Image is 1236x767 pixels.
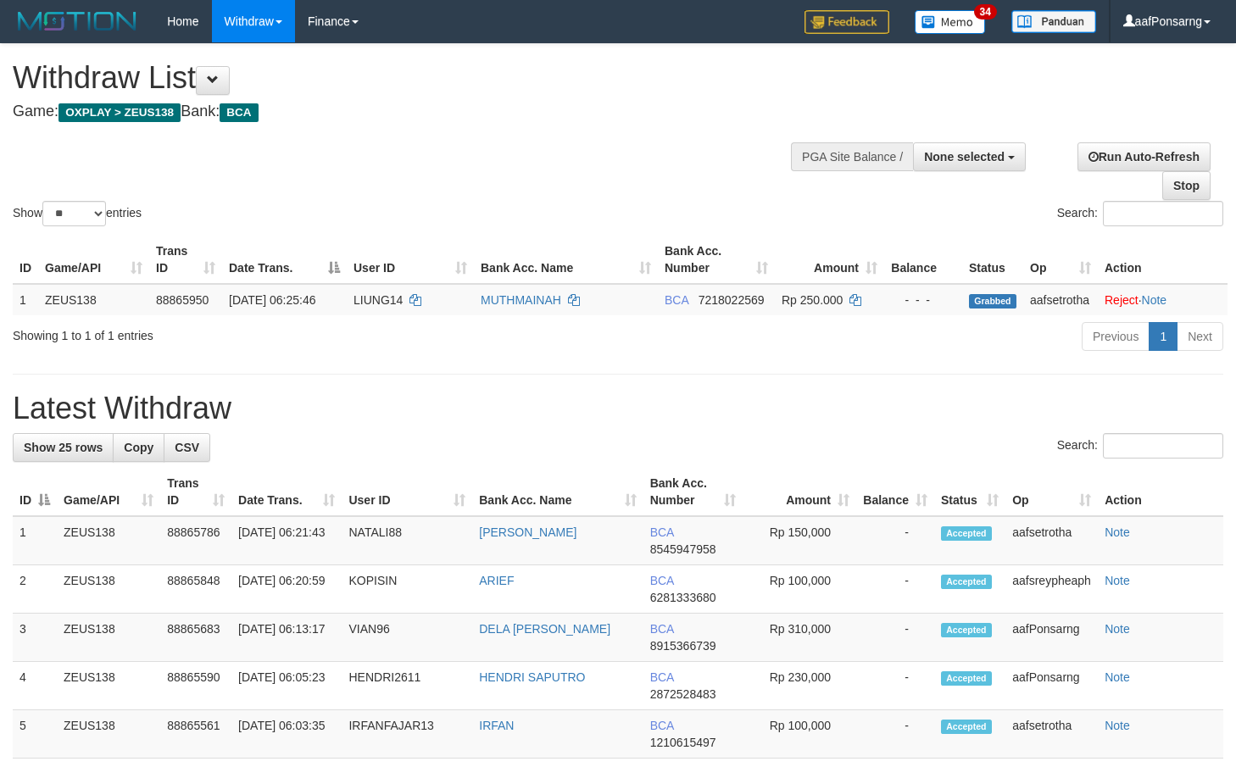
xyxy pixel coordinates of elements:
[650,687,716,701] span: Copy 2872528483 to clipboard
[160,614,231,662] td: 88865683
[650,719,674,732] span: BCA
[1057,433,1223,459] label: Search:
[13,284,38,315] td: 1
[1103,433,1223,459] input: Search:
[13,236,38,284] th: ID
[1098,468,1223,516] th: Action
[13,320,503,344] div: Showing 1 to 1 of 1 entries
[472,468,643,516] th: Bank Acc. Name: activate to sort column ascending
[924,150,1005,164] span: None selected
[1098,284,1228,315] td: ·
[1005,614,1098,662] td: aafPonsarng
[13,710,57,759] td: 5
[231,710,342,759] td: [DATE] 06:03:35
[479,574,514,587] a: ARIEF
[1023,236,1098,284] th: Op: activate to sort column ascending
[13,662,57,710] td: 4
[481,293,561,307] a: MUTHMAINAH
[474,236,658,284] th: Bank Acc. Name: activate to sort column ascending
[1103,201,1223,226] input: Search:
[650,574,674,587] span: BCA
[1005,468,1098,516] th: Op: activate to sort column ascending
[231,565,342,614] td: [DATE] 06:20:59
[856,662,934,710] td: -
[1105,670,1130,684] a: Note
[805,10,889,34] img: Feedback.jpg
[175,441,199,454] span: CSV
[665,293,688,307] span: BCA
[650,622,674,636] span: BCA
[891,292,955,308] div: - - -
[941,526,992,541] span: Accepted
[342,516,472,565] td: NATALI88
[229,293,315,307] span: [DATE] 06:25:46
[13,468,57,516] th: ID: activate to sort column descending
[699,293,765,307] span: Copy 7218022569 to clipboard
[856,565,934,614] td: -
[650,670,674,684] span: BCA
[58,103,181,122] span: OXPLAY > ZEUS138
[222,236,347,284] th: Date Trans.: activate to sort column descending
[13,614,57,662] td: 3
[342,662,472,710] td: HENDRI2611
[1149,322,1178,351] a: 1
[1105,719,1130,732] a: Note
[856,468,934,516] th: Balance: activate to sort column ascending
[856,710,934,759] td: -
[974,4,997,19] span: 34
[13,433,114,462] a: Show 25 rows
[856,516,934,565] td: -
[13,392,1223,425] h1: Latest Withdraw
[479,719,514,732] a: IRFAN
[856,614,934,662] td: -
[1177,322,1223,351] a: Next
[1077,142,1211,171] a: Run Auto-Refresh
[231,662,342,710] td: [DATE] 06:05:23
[164,433,210,462] a: CSV
[342,468,472,516] th: User ID: activate to sort column ascending
[791,142,913,171] div: PGA Site Balance /
[160,516,231,565] td: 88865786
[743,662,856,710] td: Rp 230,000
[220,103,258,122] span: BCA
[42,201,106,226] select: Showentries
[231,468,342,516] th: Date Trans.: activate to sort column ascending
[160,565,231,614] td: 88865848
[57,710,160,759] td: ZEUS138
[1162,171,1211,200] a: Stop
[650,591,716,604] span: Copy 6281333680 to clipboard
[941,575,992,589] span: Accepted
[13,201,142,226] label: Show entries
[160,468,231,516] th: Trans ID: activate to sort column ascending
[1005,710,1098,759] td: aafsetrotha
[57,614,160,662] td: ZEUS138
[775,236,884,284] th: Amount: activate to sort column ascending
[1005,662,1098,710] td: aafPonsarng
[650,542,716,556] span: Copy 8545947958 to clipboard
[354,293,403,307] span: LIUNG14
[743,516,856,565] td: Rp 150,000
[149,236,222,284] th: Trans ID: activate to sort column ascending
[57,662,160,710] td: ZEUS138
[1005,565,1098,614] td: aafsreypheaph
[1105,622,1130,636] a: Note
[479,525,576,539] a: [PERSON_NAME]
[1098,236,1228,284] th: Action
[342,614,472,662] td: VIAN96
[650,736,716,749] span: Copy 1210615497 to clipboard
[884,236,962,284] th: Balance
[13,8,142,34] img: MOTION_logo.png
[38,236,149,284] th: Game/API: activate to sort column ascending
[57,468,160,516] th: Game/API: activate to sort column ascending
[124,441,153,454] span: Copy
[57,565,160,614] td: ZEUS138
[650,639,716,653] span: Copy 8915366739 to clipboard
[156,293,209,307] span: 88865950
[658,236,775,284] th: Bank Acc. Number: activate to sort column ascending
[342,710,472,759] td: IRFANFAJAR13
[743,614,856,662] td: Rp 310,000
[934,468,1005,516] th: Status: activate to sort column ascending
[13,103,807,120] h4: Game: Bank:
[743,565,856,614] td: Rp 100,000
[1023,284,1098,315] td: aafsetrotha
